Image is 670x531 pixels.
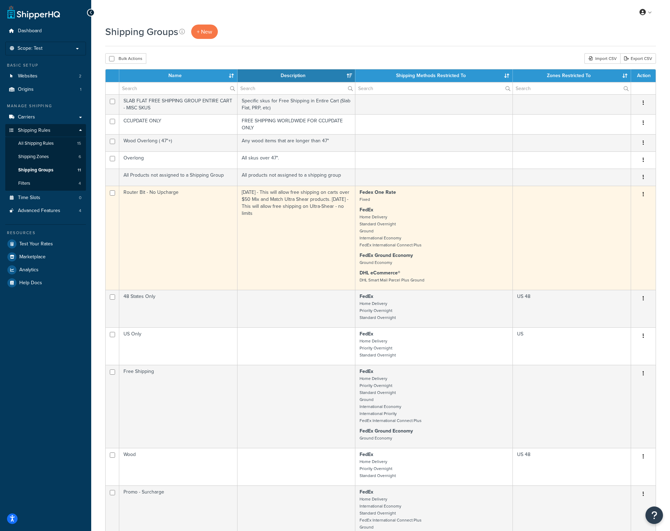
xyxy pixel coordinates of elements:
[18,181,30,186] span: Filters
[5,137,86,150] li: All Shipping Rules
[119,151,237,169] td: Overlong
[5,204,86,217] li: Advanced Features
[119,114,237,134] td: CCUPDATE ONLY
[5,277,86,289] a: Help Docs
[79,195,81,201] span: 0
[197,28,212,36] span: + New
[360,206,373,213] strong: FedEx
[5,230,86,236] div: Resources
[5,62,86,68] div: Basic Setup
[5,177,86,190] a: Filters 4
[355,69,513,82] th: Shipping Methods Restricted To: activate to sort column ascending
[19,254,46,260] span: Marketplace
[80,87,81,93] span: 1
[119,134,237,151] td: Wood Overlong ( 47"+)
[18,46,42,52] span: Scope: Test
[119,186,237,290] td: Router Bit - No Upcharge
[5,103,86,109] div: Manage Shipping
[360,368,373,375] strong: FedEx
[631,69,656,82] th: Action
[360,338,396,358] small: Home Delivery Priority Overnight Standard Overnight
[78,167,81,173] span: 11
[77,141,81,147] span: 15
[5,25,86,38] a: Dashboard
[18,114,35,120] span: Carriers
[237,82,355,94] input: Search
[5,70,86,83] a: Websites 2
[360,277,424,283] small: DHL Smart Mail Parcel Plus Ground
[5,164,86,177] li: Shipping Groups
[191,25,218,39] a: + New
[360,458,396,479] small: Home Delivery Priority Overnight Standard Overnight
[19,280,42,286] span: Help Docs
[237,169,356,186] td: All products not assigned to a shipping group
[237,69,356,82] th: Description: activate to sort column ascending
[360,435,392,441] small: Ground Economy
[18,87,34,93] span: Origins
[5,137,86,150] a: All Shipping Rules 15
[79,181,81,186] span: 4
[19,241,53,247] span: Test Your Rates
[360,330,373,338] strong: FedEx
[513,327,631,365] td: US
[18,28,42,34] span: Dashboard
[79,208,81,214] span: 4
[360,300,396,321] small: Home Delivery Priority Overnight Standard Overnight
[18,208,60,214] span: Advanced Features
[5,264,86,276] a: Analytics
[237,94,356,114] td: Specific skus for Free Shipping in Entire Cart (Slab Flat, PRP, etc)
[584,53,620,64] div: Import CSV
[119,290,237,327] td: 48 States Only
[18,141,54,147] span: All Shipping Rules
[5,204,86,217] a: Advanced Features 4
[119,448,237,485] td: Wood
[105,53,146,64] button: Bulk Actions
[237,114,356,134] td: FREE SHIPPING WORLDWIDE FOR CCUPDATE ONLY
[360,427,413,435] strong: FedEx Ground Economy
[79,154,81,160] span: 6
[237,186,356,290] td: [DATE] - This will allow free shipping on carts over $50 Mix and Match Ultra Shear products. [DAT...
[5,124,86,191] li: Shipping Rules
[105,25,178,39] h1: Shipping Groups
[5,83,86,96] li: Origins
[5,111,86,124] a: Carriers
[360,269,400,277] strong: DHL eCommerce®
[18,195,40,201] span: Time Slots
[360,196,370,203] small: Fixed
[5,70,86,83] li: Websites
[5,251,86,263] a: Marketplace
[19,267,39,273] span: Analytics
[360,375,422,424] small: Home Delivery Priority Overnight Standard Overnight Ground International Economy International Pr...
[513,82,631,94] input: Search
[360,488,373,496] strong: FedEx
[7,5,60,19] a: ShipperHQ Home
[5,164,86,177] a: Shipping Groups 11
[513,290,631,327] td: US 48
[360,451,373,458] strong: FedEx
[5,191,86,204] li: Time Slots
[360,252,413,259] strong: FedEx Ground Economy
[79,73,81,79] span: 2
[360,259,392,266] small: Ground Economy
[355,82,512,94] input: Search
[5,177,86,190] li: Filters
[237,151,356,169] td: All skus over 47".
[119,94,237,114] td: SLAB FLAT FREE SHIPPING GROUP ENTIRE CART - MISC SKUS
[360,214,422,248] small: Home Delivery Standard Overnight Ground International Economy FedEx International Connect Plus
[5,83,86,96] a: Origins 1
[360,189,396,196] strong: Fedex One Rate
[513,448,631,485] td: US 48
[18,167,53,173] span: Shipping Groups
[119,327,237,365] td: US Only
[360,293,373,300] strong: FedEx
[620,53,656,64] a: Export CSV
[5,124,86,137] a: Shipping Rules
[119,82,237,94] input: Search
[18,73,38,79] span: Websites
[5,150,86,163] li: Shipping Zones
[5,191,86,204] a: Time Slots 0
